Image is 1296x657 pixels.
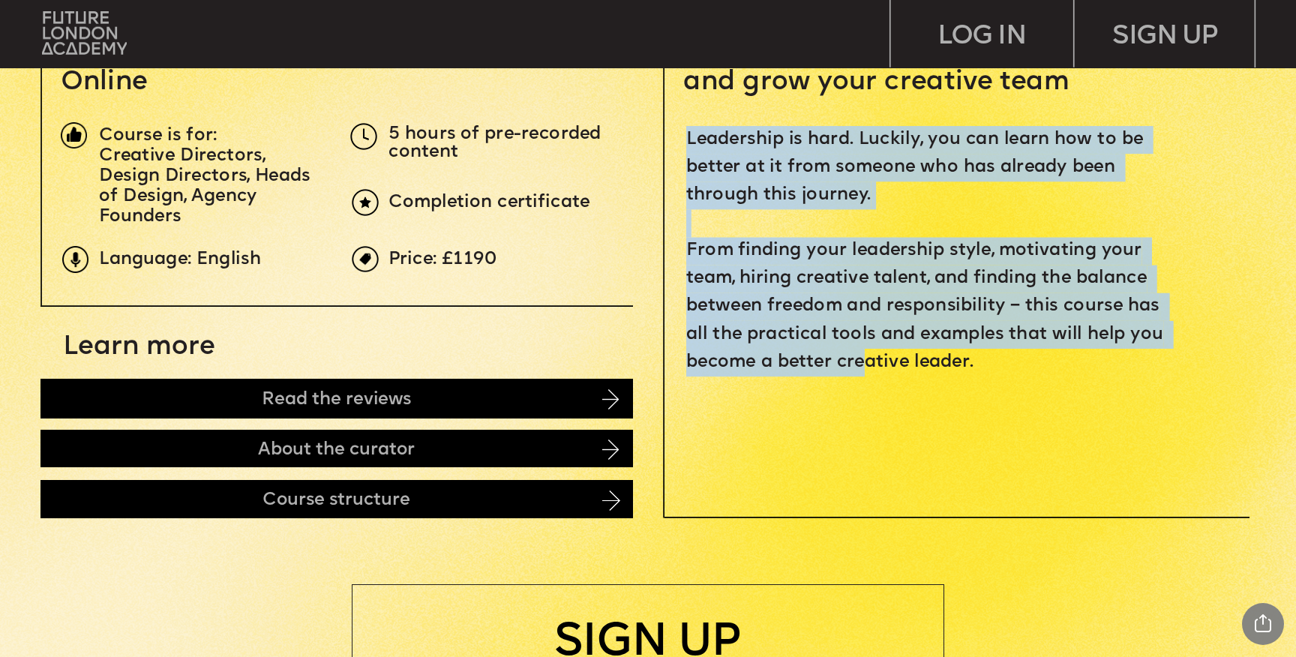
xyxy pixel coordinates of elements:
[388,193,589,211] span: Completion certificate
[602,490,620,511] img: image-ebac62b4-e37e-4ca8-99fd-bb379c720805.png
[350,123,376,149] img: upload-5dcb7aea-3d7f-4093-a867-f0427182171d.png
[63,334,215,360] span: Learn more
[61,122,87,148] img: image-1fa7eedb-a71f-428c-a033-33de134354ef.png
[602,389,619,409] img: image-14cb1b2c-41b0-4782-8715-07bdb6bd2f06.png
[683,38,1112,95] span: Learn how to motivate, manage and grow your creative team
[352,189,378,215] img: upload-6b0d0326-a6ce-441c-aac1-c2ff159b353e.png
[352,246,378,272] img: upload-969c61fd-ea08-4d05-af36-d273f2608f5e.png
[686,130,1168,372] span: Leadership is hard. Luckily, you can learn how to be better at it from someone who has already be...
[99,126,217,145] span: Course is for:
[602,439,619,460] img: image-d430bf59-61f2-4e83-81f2-655be665a85d.png
[61,69,147,95] span: Online
[388,124,606,161] span: 5 hours of pre-recorded content
[99,250,261,268] span: Language: English
[42,11,127,54] img: upload-bfdffa89-fac7-4f57-a443-c7c39906ba42.png
[388,250,497,268] span: Price: £1190
[62,246,88,272] img: upload-9eb2eadd-7bf9-4b2b-b585-6dd8b9275b41.png
[1242,603,1284,645] div: Share
[99,146,316,226] span: Creative Directors, Design Directors, Heads of Design, Agency Founders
